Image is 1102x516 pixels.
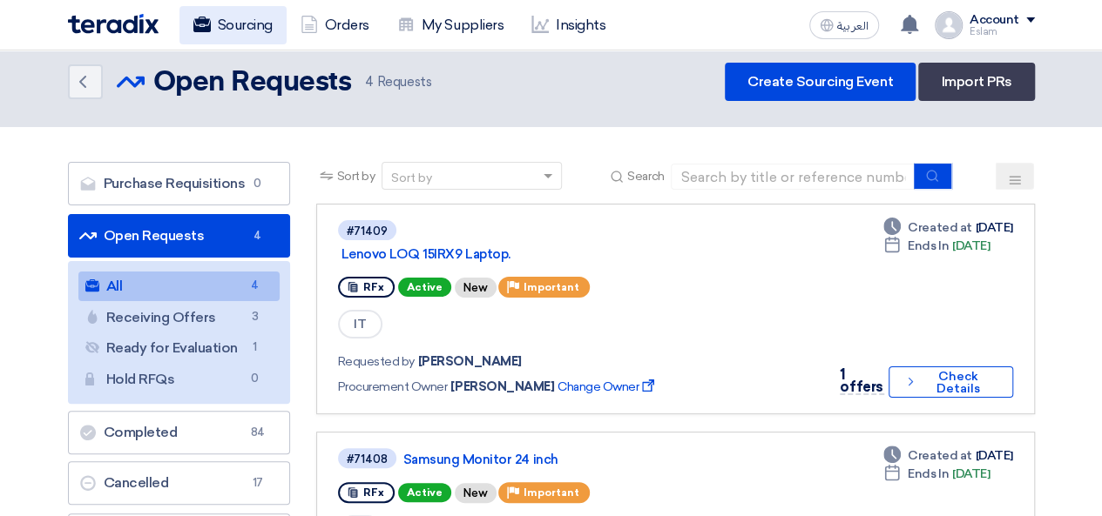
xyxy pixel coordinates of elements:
a: Create Sourcing Event [725,63,916,101]
span: Active [398,483,451,502]
a: Samsung Monitor 24 inch [403,452,839,467]
input: Search by title or reference number [671,164,915,190]
span: Important [524,486,579,499]
div: [DATE] [883,237,990,255]
a: Cancelled17 [68,461,290,505]
span: 1 [245,338,266,357]
a: Open Requests4 [68,214,290,258]
a: Purchase Requisitions0 [68,162,290,205]
a: Import PRs [918,63,1034,101]
span: RFx [363,486,384,499]
a: Receiving Offers [78,303,280,332]
a: Completed84 [68,411,290,454]
span: 17 [247,474,268,492]
div: [DATE] [883,465,990,483]
div: [DATE] [883,218,1012,237]
span: Requested by [338,352,415,371]
a: Hold RFQs [78,365,280,394]
span: 4 [245,277,266,295]
span: Search [627,167,664,185]
span: 84 [247,424,268,441]
span: Ends In [908,237,949,255]
span: 0 [247,175,268,192]
div: #71408 [347,453,388,465]
a: All [78,271,280,301]
span: Ends In [908,465,949,483]
a: Lenovo LOQ 15IRX9 Laptop. [341,246,777,262]
a: Insights [517,6,619,44]
span: 4 [365,74,374,90]
span: IT [338,310,382,338]
span: Important [524,281,579,293]
div: Sort by [391,169,432,187]
div: Account [970,13,1019,28]
span: 3 [245,308,266,326]
span: Change Owner [558,378,658,396]
span: 0 [245,370,266,388]
span: Active [398,278,451,297]
span: Created at [908,218,971,237]
div: New [455,483,497,503]
span: Created at [908,446,971,465]
div: #71409 [347,225,388,237]
a: Orders [287,6,383,44]
span: Requests [365,72,431,92]
a: Ready for Evaluation [78,333,280,363]
a: Sourcing [179,6,287,44]
h2: Open Requests [153,65,352,100]
span: [PERSON_NAME] [450,378,554,396]
button: العربية [809,11,879,39]
span: 4 [247,227,268,245]
span: Sort by [337,167,375,185]
div: Eslam [970,27,1035,37]
div: New [455,278,497,298]
div: [DATE] [883,446,1012,465]
button: Check Details [889,366,1013,398]
img: profile_test.png [935,11,963,39]
span: [PERSON_NAME] [418,352,522,371]
span: RFx [363,281,384,293]
a: My Suppliers [383,6,517,44]
span: Procurement Owner [338,378,448,396]
img: Teradix logo [68,14,159,34]
span: 1 offers [840,366,882,395]
span: العربية [837,20,869,32]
